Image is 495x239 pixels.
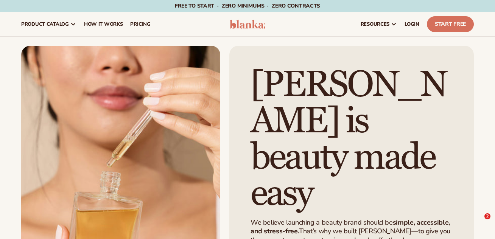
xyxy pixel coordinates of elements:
strong: simple, accessible, and stress-free. [251,218,450,236]
a: Start Free [427,16,474,32]
span: How It Works [84,21,123,27]
span: LOGIN [405,21,419,27]
a: product catalog [17,12,80,36]
span: 2 [484,213,490,219]
span: resources [361,21,389,27]
span: Free to start · ZERO minimums · ZERO contracts [175,2,320,9]
img: logo [230,20,265,29]
a: LOGIN [401,12,423,36]
a: pricing [126,12,154,36]
h1: [PERSON_NAME] is beauty made easy [251,67,453,212]
a: How It Works [80,12,127,36]
iframe: Intercom live chat [469,213,487,231]
a: resources [357,12,401,36]
span: product catalog [21,21,69,27]
span: pricing [130,21,150,27]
